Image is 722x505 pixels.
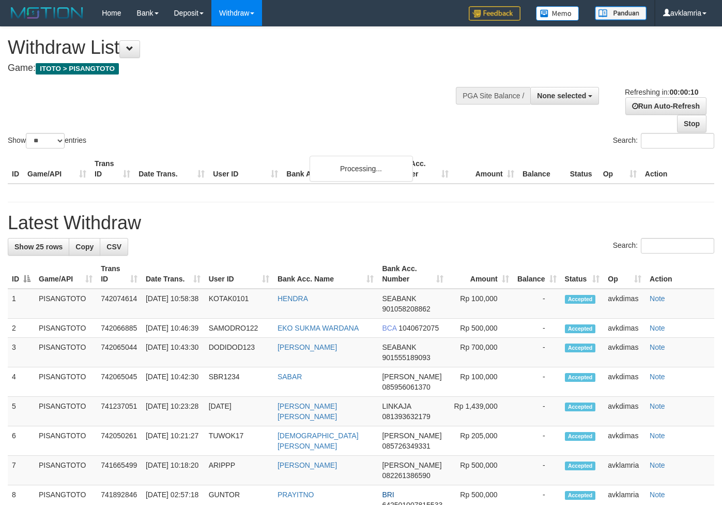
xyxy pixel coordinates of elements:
[604,367,646,397] td: avkdimas
[382,383,430,391] span: Copy 085956061370 to clipboard
[641,154,714,184] th: Action
[35,397,97,426] td: PISANGTOTO
[625,88,698,96] span: Refreshing in:
[565,324,596,333] span: Accepted
[142,397,205,426] td: [DATE] 10:23:28
[641,238,714,254] input: Search:
[142,338,205,367] td: [DATE] 10:43:30
[456,87,530,105] div: PGA Site Balance /
[278,294,308,303] a: HENDRA
[513,426,561,456] td: -
[8,397,35,426] td: 5
[278,461,337,469] a: [PERSON_NAME]
[205,259,273,289] th: User ID: activate to sort column ascending
[565,462,596,470] span: Accepted
[35,367,97,397] td: PISANGTOTO
[142,289,205,319] td: [DATE] 10:58:38
[518,154,566,184] th: Balance
[604,426,646,456] td: avkdimas
[23,154,90,184] th: Game/API
[650,343,665,351] a: Note
[448,259,513,289] th: Amount: activate to sort column ascending
[278,432,359,450] a: [DEMOGRAPHIC_DATA][PERSON_NAME]
[565,491,596,500] span: Accepted
[595,6,647,20] img: panduan.png
[97,289,142,319] td: 742074614
[604,456,646,485] td: avklamria
[382,461,441,469] span: [PERSON_NAME]
[566,154,599,184] th: Status
[97,426,142,456] td: 742050261
[650,324,665,332] a: Note
[278,402,337,421] a: [PERSON_NAME] [PERSON_NAME]
[8,5,86,21] img: MOTION_logo.png
[561,259,604,289] th: Status: activate to sort column ascending
[448,338,513,367] td: Rp 700,000
[382,402,411,410] span: LINKAJA
[382,343,416,351] span: SEABANK
[448,319,513,338] td: Rp 500,000
[641,133,714,148] input: Search:
[469,6,520,21] img: Feedback.jpg
[8,259,35,289] th: ID: activate to sort column descending
[382,373,441,381] span: [PERSON_NAME]
[8,456,35,485] td: 7
[650,432,665,440] a: Note
[382,471,430,480] span: Copy 082261386590 to clipboard
[565,295,596,304] span: Accepted
[8,426,35,456] td: 6
[565,403,596,411] span: Accepted
[382,491,394,499] span: BRI
[97,456,142,485] td: 741665499
[35,338,97,367] td: PISANGTOTO
[513,367,561,397] td: -
[97,338,142,367] td: 742065044
[35,259,97,289] th: Game/API: activate to sort column ascending
[205,338,273,367] td: DODIDOD123
[565,373,596,382] span: Accepted
[448,397,513,426] td: Rp 1,439,000
[604,289,646,319] td: avkdimas
[8,133,86,148] label: Show entries
[448,289,513,319] td: Rp 100,000
[205,319,273,338] td: SAMODRO122
[453,154,518,184] th: Amount
[282,154,387,184] th: Bank Acc. Name
[448,367,513,397] td: Rp 100,000
[382,412,430,421] span: Copy 081393632179 to clipboard
[90,154,134,184] th: Trans ID
[530,87,599,105] button: None selected
[278,491,314,499] a: PRAYITNO
[387,154,452,184] th: Bank Acc. Number
[382,353,430,362] span: Copy 901555189093 to clipboard
[278,373,302,381] a: SABAR
[382,324,396,332] span: BCA
[8,154,23,184] th: ID
[513,319,561,338] td: -
[205,456,273,485] td: ARIPPP
[398,324,439,332] span: Copy 1040672075 to clipboard
[97,367,142,397] td: 742065045
[513,259,561,289] th: Balance: activate to sort column ascending
[106,243,121,251] span: CSV
[599,154,641,184] th: Op
[537,92,586,100] span: None selected
[8,37,471,58] h1: Withdraw List
[97,319,142,338] td: 742066885
[26,133,65,148] select: Showentries
[650,294,665,303] a: Note
[14,243,63,251] span: Show 25 rows
[310,156,413,182] div: Processing...
[35,289,97,319] td: PISANGTOTO
[8,338,35,367] td: 3
[35,456,97,485] td: PISANGTOTO
[669,88,698,96] strong: 00:00:10
[448,456,513,485] td: Rp 500,000
[8,63,471,73] h4: Game:
[278,343,337,351] a: [PERSON_NAME]
[97,259,142,289] th: Trans ID: activate to sort column ascending
[382,442,430,450] span: Copy 085726349331 to clipboard
[625,97,706,115] a: Run Auto-Refresh
[205,367,273,397] td: SBR1234
[565,344,596,352] span: Accepted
